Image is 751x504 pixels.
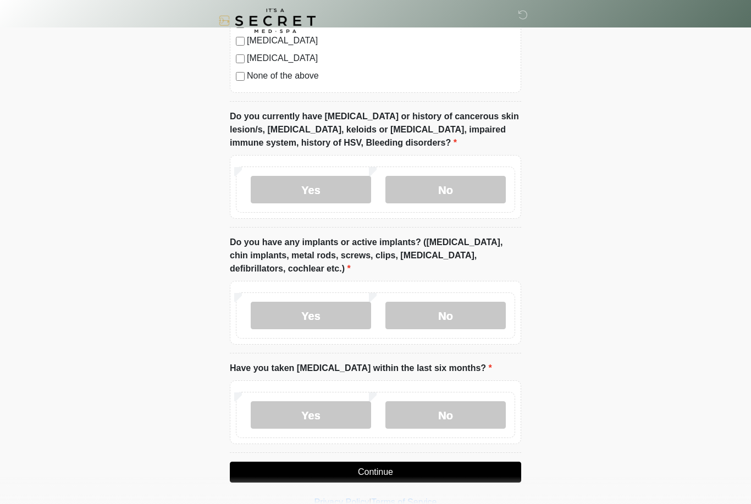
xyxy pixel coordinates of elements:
[236,72,245,81] input: None of the above
[230,462,521,483] button: Continue
[236,54,245,63] input: [MEDICAL_DATA]
[247,52,515,65] label: [MEDICAL_DATA]
[230,110,521,149] label: Do you currently have [MEDICAL_DATA] or history of cancerous skin lesion/s, [MEDICAL_DATA], keloi...
[251,176,371,203] label: Yes
[251,302,371,329] label: Yes
[385,302,506,329] label: No
[385,176,506,203] label: No
[230,236,521,275] label: Do you have any implants or active implants? ([MEDICAL_DATA], chin implants, metal rods, screws, ...
[219,8,316,33] img: It's A Secret Med Spa Logo
[247,69,515,82] label: None of the above
[385,401,506,429] label: No
[236,37,245,46] input: [MEDICAL_DATA]
[230,362,492,375] label: Have you taken [MEDICAL_DATA] within the last six months?
[251,401,371,429] label: Yes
